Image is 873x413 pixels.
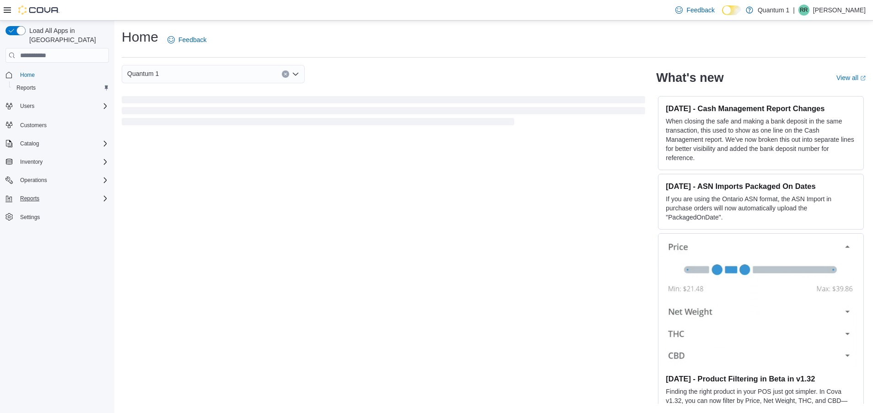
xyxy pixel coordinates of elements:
button: Catalog [2,137,113,150]
button: Reports [2,192,113,205]
button: Reports [16,193,43,204]
h1: Home [122,28,158,46]
button: Users [2,100,113,113]
button: Customers [2,118,113,131]
p: If you are using the Ontario ASN format, the ASN Import in purchase orders will now automatically... [666,194,856,222]
img: Cova [18,5,59,15]
span: Feedback [178,35,206,44]
span: Settings [20,214,40,221]
span: Reports [16,193,109,204]
a: Feedback [672,1,718,19]
div: Russ Rossi [798,5,809,16]
span: Customers [20,122,47,129]
input: Dark Mode [722,5,741,15]
span: Feedback [686,5,714,15]
p: When closing the safe and making a bank deposit in the same transaction, this used to show as one... [666,117,856,162]
a: Reports [13,82,39,93]
span: Home [20,71,35,79]
span: Operations [20,177,47,184]
button: Home [2,68,113,81]
span: Settings [16,211,109,223]
span: Quantum 1 [127,68,159,79]
span: Home [16,69,109,80]
button: Inventory [2,156,113,168]
svg: External link [860,75,866,81]
p: Quantum 1 [758,5,789,16]
h2: What's new [656,70,723,85]
span: Reports [20,195,39,202]
span: Inventory [16,156,109,167]
h3: [DATE] - Cash Management Report Changes [666,104,856,113]
span: Inventory [20,158,43,166]
a: Settings [16,212,43,223]
span: Users [16,101,109,112]
h3: [DATE] - ASN Imports Packaged On Dates [666,182,856,191]
span: Catalog [20,140,39,147]
span: Users [20,102,34,110]
button: Reports [9,81,113,94]
button: Users [16,101,38,112]
button: Operations [2,174,113,187]
span: Load All Apps in [GEOGRAPHIC_DATA] [26,26,109,44]
button: Settings [2,210,113,224]
button: Open list of options [292,70,299,78]
button: Catalog [16,138,43,149]
a: View allExternal link [836,74,866,81]
button: Operations [16,175,51,186]
span: Catalog [16,138,109,149]
span: Reports [16,84,36,91]
span: Loading [122,98,645,127]
a: Home [16,70,38,80]
p: [PERSON_NAME] [813,5,866,16]
span: RR [800,5,808,16]
span: Customers [16,119,109,130]
span: Reports [13,82,109,93]
p: | [793,5,795,16]
h3: [DATE] - Product Filtering in Beta in v1.32 [666,374,856,383]
a: Customers [16,120,50,131]
nav: Complex example [5,64,109,247]
button: Inventory [16,156,46,167]
button: Clear input [282,70,289,78]
a: Feedback [164,31,210,49]
span: Operations [16,175,109,186]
